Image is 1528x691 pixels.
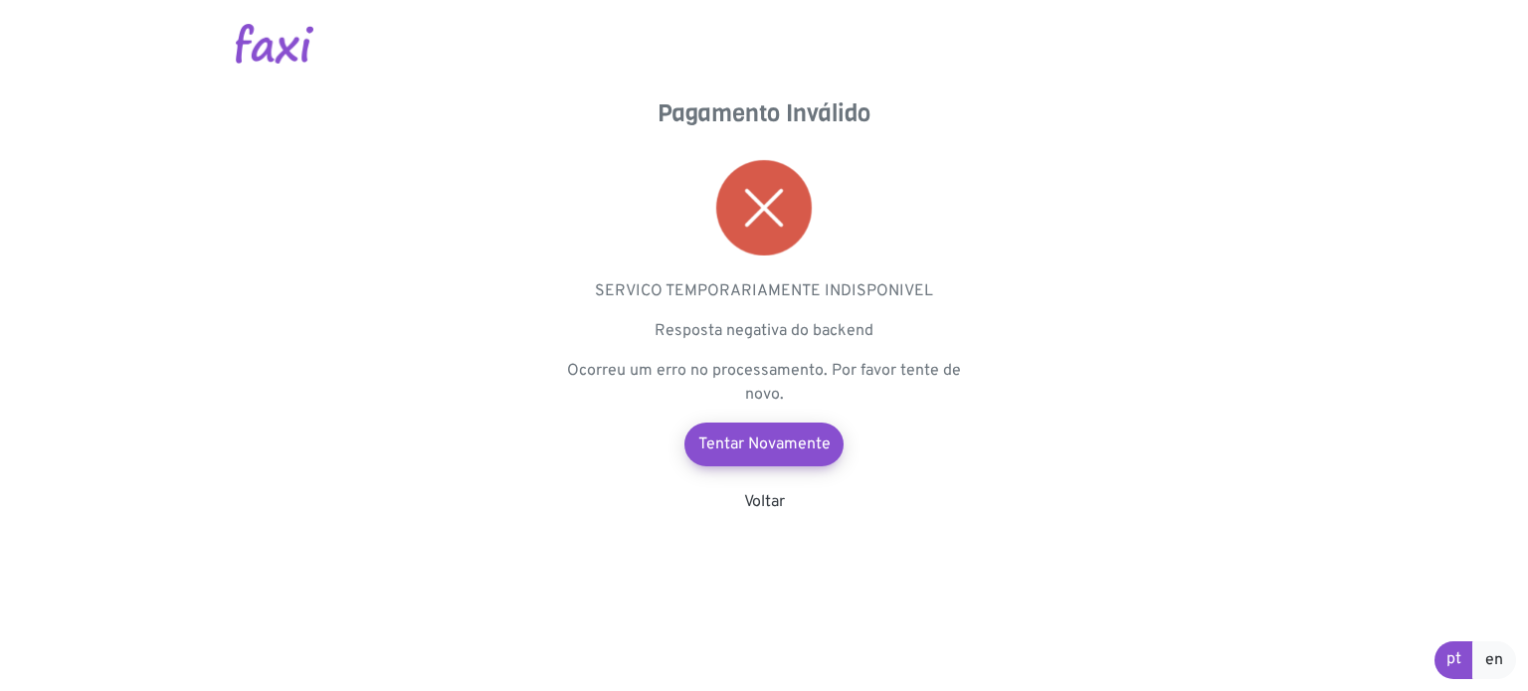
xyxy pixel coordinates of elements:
a: en [1472,641,1516,679]
p: SERVICO TEMPORARIAMENTE INDISPONIVEL [565,279,963,303]
h4: Pagamento Inválido [565,99,963,128]
img: error [716,160,812,256]
p: Resposta negativa do backend [565,319,963,343]
p: Ocorreu um erro no processamento. Por favor tente de novo. [565,359,963,407]
a: Voltar [744,492,785,512]
a: pt [1434,641,1473,679]
a: Tentar Novamente [684,423,844,466]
